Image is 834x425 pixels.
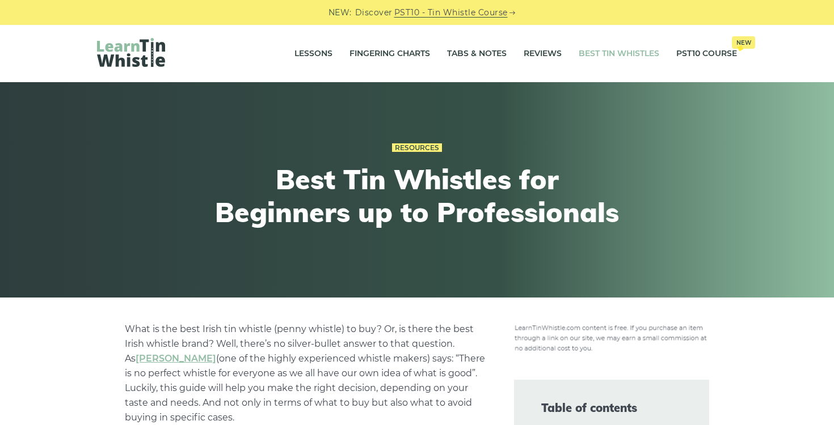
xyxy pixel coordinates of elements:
[97,38,165,67] img: LearnTinWhistle.com
[447,40,507,68] a: Tabs & Notes
[676,40,737,68] a: PST10 CourseNew
[514,322,709,352] img: disclosure
[392,143,442,152] a: Resources
[349,40,430,68] a: Fingering Charts
[579,40,659,68] a: Best Tin Whistles
[208,163,626,228] h1: Best Tin Whistles for Beginners up to Professionals
[732,36,755,49] span: New
[136,353,216,364] a: undefined (opens in a new tab)
[294,40,332,68] a: Lessons
[125,322,487,425] p: What is the best Irish tin whistle (penny whistle) to buy? Or, is there the best Irish whistle br...
[541,400,682,416] span: Table of contents
[524,40,562,68] a: Reviews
